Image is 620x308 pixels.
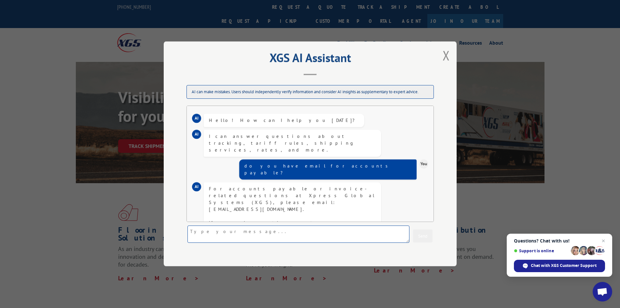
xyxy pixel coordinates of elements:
button: Send [413,230,433,243]
h2: XGS AI Assistant [180,53,440,66]
a: Open chat [593,282,612,301]
div: AI [192,182,201,191]
div: For accounts payable or invoice-related questions at Xpress Global Systems (XGS), please email: [... [209,185,376,254]
span: Chat with XGS Customer Support [514,260,605,272]
button: Close modal [441,46,452,64]
div: Hello! How can I help you [DATE]? [209,117,359,124]
div: AI can make mistakes. Users should independently verify information and consider AI insights as s... [186,85,434,99]
span: Chat with XGS Customer Support [531,263,597,269]
div: AI [192,130,201,139]
div: AI [192,114,201,123]
div: You [419,159,428,169]
div: do you have email for accounts payable? [244,163,411,176]
span: Questions? Chat with us! [514,238,605,243]
span: Support is online [514,248,569,253]
div: I can answer questions about tracking, tariff rules, shipping services, rates, and more. [209,133,376,154]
